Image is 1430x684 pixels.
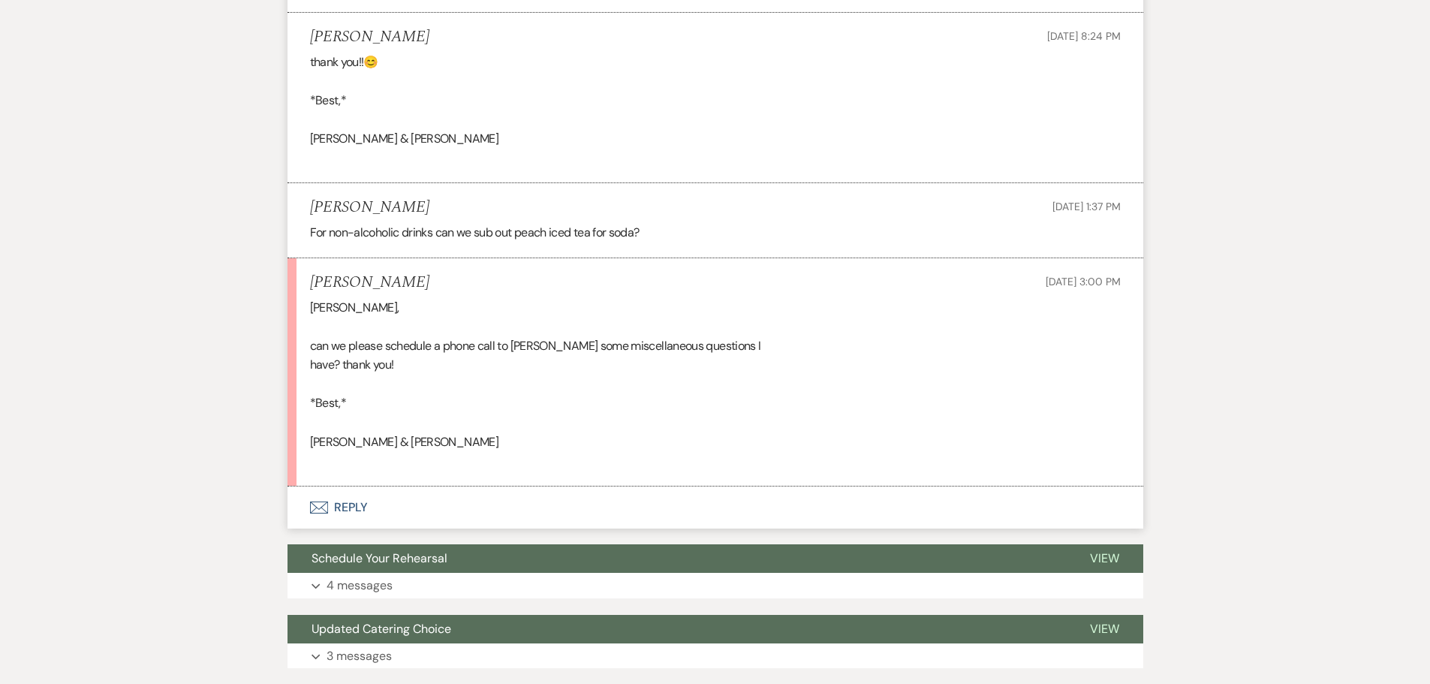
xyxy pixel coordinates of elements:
div: thank you!!😊 *Best,* [PERSON_NAME] & [PERSON_NAME] [310,53,1121,168]
p: For non-alcoholic drinks can we sub out peach iced tea for soda? [310,223,1121,243]
span: View [1090,621,1119,637]
button: 4 messages [288,573,1143,598]
span: Schedule Your Rehearsal [312,550,447,566]
button: View [1066,544,1143,573]
span: [DATE] 1:37 PM [1052,200,1120,213]
button: 3 messages [288,643,1143,669]
span: Updated Catering Choice [312,621,451,637]
div: [PERSON_NAME], can we please schedule a phone call to [PERSON_NAME] some miscellaneous questions ... [310,298,1121,471]
h5: [PERSON_NAME] [310,198,429,217]
span: [DATE] 3:00 PM [1046,275,1120,288]
button: View [1066,615,1143,643]
span: View [1090,550,1119,566]
h5: [PERSON_NAME] [310,28,429,47]
button: Updated Catering Choice [288,615,1066,643]
button: Schedule Your Rehearsal [288,544,1066,573]
p: 4 messages [327,576,393,595]
span: [DATE] 8:24 PM [1047,29,1120,43]
h5: [PERSON_NAME] [310,273,429,292]
p: 3 messages [327,646,392,666]
button: Reply [288,487,1143,529]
